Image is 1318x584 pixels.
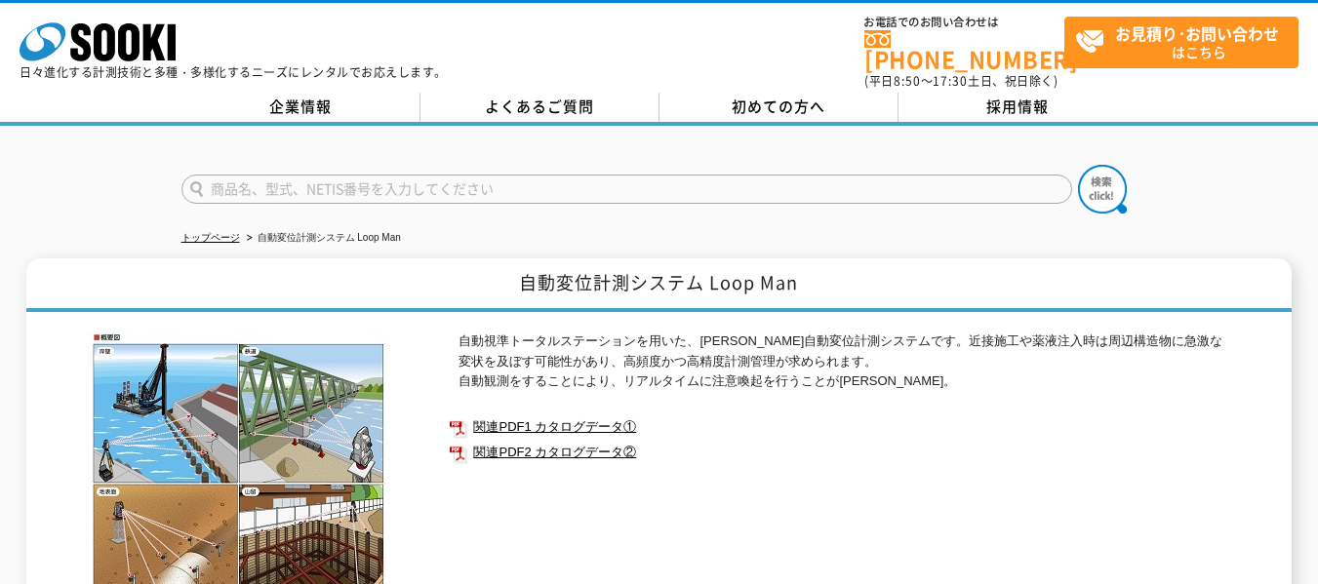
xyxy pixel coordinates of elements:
p: 日々進化する計測技術と多種・多様化するニーズにレンタルでお応えします。 [20,66,447,78]
a: 関連PDF2 カタログデータ② [449,440,1229,465]
strong: お見積り･お問い合わせ [1115,21,1279,45]
input: 商品名、型式、NETIS番号を入力してください [181,175,1072,204]
a: トップページ [181,232,240,243]
li: 自動変位計測システム Loop Man [243,228,401,249]
h1: 自動変位計測システム Loop Man [26,258,1292,312]
span: (平日 ～ 土日、祝日除く) [864,72,1058,90]
span: 17:30 [933,72,968,90]
a: 初めての方へ [659,93,899,122]
span: 初めての方へ [732,96,825,117]
span: お電話でのお問い合わせは [864,17,1064,28]
span: はこちら [1075,18,1298,66]
a: 企業情報 [181,93,420,122]
a: 関連PDF1 カタログデータ① [449,414,1229,440]
a: お見積り･お問い合わせはこちら [1064,17,1298,68]
a: [PHONE_NUMBER] [864,30,1064,70]
span: 8:50 [894,72,921,90]
img: btn_search.png [1078,165,1127,214]
a: よくあるご質問 [420,93,659,122]
p: 自動視準トータルステーションを用いた、[PERSON_NAME]自動変位計測システムです。近接施工や薬液注入時は周辺構造物に急激な変状を及ぼす可能性があり、高頻度かつ高精度計測管理が求められます... [459,331,1229,392]
a: 採用情報 [899,93,1138,122]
